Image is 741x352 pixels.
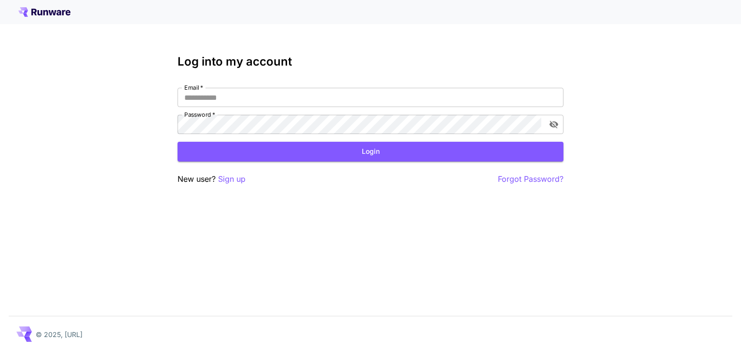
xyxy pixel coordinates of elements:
[498,173,563,185] button: Forgot Password?
[178,173,246,185] p: New user?
[545,116,563,133] button: toggle password visibility
[178,142,563,162] button: Login
[36,329,82,339] p: © 2025, [URL]
[184,83,203,92] label: Email
[218,173,246,185] button: Sign up
[178,55,563,68] h3: Log into my account
[184,110,215,119] label: Password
